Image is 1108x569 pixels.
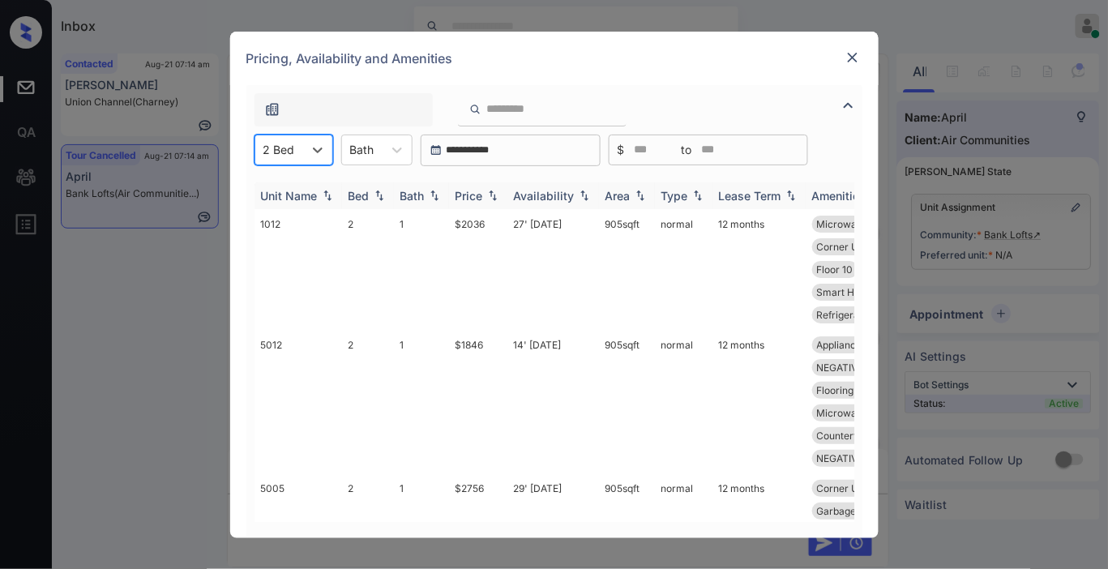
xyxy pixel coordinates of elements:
span: to [682,141,692,159]
img: sorting [371,190,387,201]
img: close [845,49,861,66]
span: Flooring Wood L... [817,384,898,396]
div: Lease Term [719,189,781,203]
div: Price [456,189,483,203]
img: sorting [576,190,593,201]
div: Bath [400,189,425,203]
td: 14' [DATE] [507,330,599,473]
span: Appliances Stai... [817,339,895,351]
img: sorting [783,190,799,201]
td: normal [655,330,712,473]
td: 2 [342,209,394,330]
img: icon-zuma [839,96,858,115]
td: $1846 [449,330,507,473]
img: sorting [426,190,443,201]
td: 5012 [255,330,342,473]
div: Type [661,189,688,203]
span: Smart Home Ther... [817,286,906,298]
img: sorting [632,190,648,201]
span: Refrigerator Le... [817,309,894,321]
td: 27' [DATE] [507,209,599,330]
td: 1 [394,330,449,473]
span: Corner Unit [817,482,871,494]
td: 2 [342,330,394,473]
td: 905 sqft [599,209,655,330]
span: Garbage disposa... [817,505,901,517]
td: $2036 [449,209,507,330]
td: 1 [394,209,449,330]
span: Corner Unit [817,241,871,253]
span: Floor 10 [817,263,853,276]
td: 12 months [712,330,806,473]
div: Pricing, Availability and Amenities [230,32,879,85]
img: sorting [319,190,336,201]
td: 12 months [712,209,806,330]
span: NEGATIVE View [817,452,889,464]
td: normal [655,209,712,330]
span: NEGATIVE Dark/N... [817,362,907,374]
div: Area [605,189,631,203]
img: sorting [485,190,501,201]
img: icon-zuma [469,102,481,117]
div: Unit Name [261,189,318,203]
span: Microwave [817,218,869,230]
img: sorting [690,190,706,201]
td: 905 sqft [599,330,655,473]
td: 1012 [255,209,342,330]
img: icon-zuma [264,101,280,118]
span: $ [618,141,625,159]
div: Amenities [812,189,866,203]
span: Microwave [817,407,869,419]
span: Countertops Gra... [817,430,901,442]
div: Availability [514,189,575,203]
div: Bed [349,189,370,203]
